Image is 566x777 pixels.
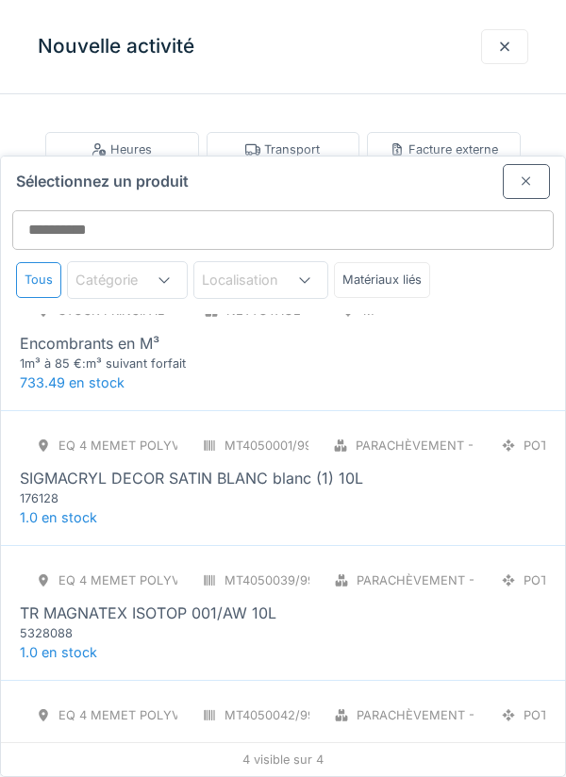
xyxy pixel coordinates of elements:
[20,374,125,390] span: 733.49 en stock
[357,706,538,724] div: Parachèvement - Peinture
[390,141,498,158] div: Facture externe
[20,355,246,372] div: 1m³ à 85 €:m³ suivant forfait
[1,157,565,199] div: Sélectionnez un produit
[225,437,347,455] div: MT4050001/998/004
[20,602,276,624] div: TR MAGNATEX ISOTOP 001/AW 10L
[38,35,194,58] h3: Nouvelle activité
[20,736,187,759] div: TR MAGNATEX MAT SF
[20,624,246,642] div: 5328088
[58,437,238,455] div: Eq 4 Memet polyvalent RE
[524,571,548,589] div: POT
[1,742,565,776] div: 4 visible sur 4
[20,332,159,355] div: Encombrants en M³
[524,437,548,455] div: POT
[334,262,430,297] div: Matériaux liés
[202,270,305,290] div: Localisation
[524,706,548,724] div: POT
[225,706,350,724] div: MT4050042/998/004
[356,437,537,455] div: Parachèvement - Peinture
[16,262,61,297] div: Tous
[20,489,246,507] div: 176128
[92,141,152,158] div: Heures
[20,644,97,660] span: 1.0 en stock
[58,706,238,724] div: Eq 4 Memet polyvalent RE
[58,571,238,589] div: Eq 4 Memet polyvalent RE
[20,509,97,525] span: 1.0 en stock
[75,270,164,290] div: Catégorie
[225,571,350,589] div: MT4050039/998/004
[20,467,363,489] div: SIGMACRYL DECOR SATIN BLANC blanc (1) 10L
[357,571,538,589] div: Parachèvement - Peinture
[245,141,320,158] div: Transport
